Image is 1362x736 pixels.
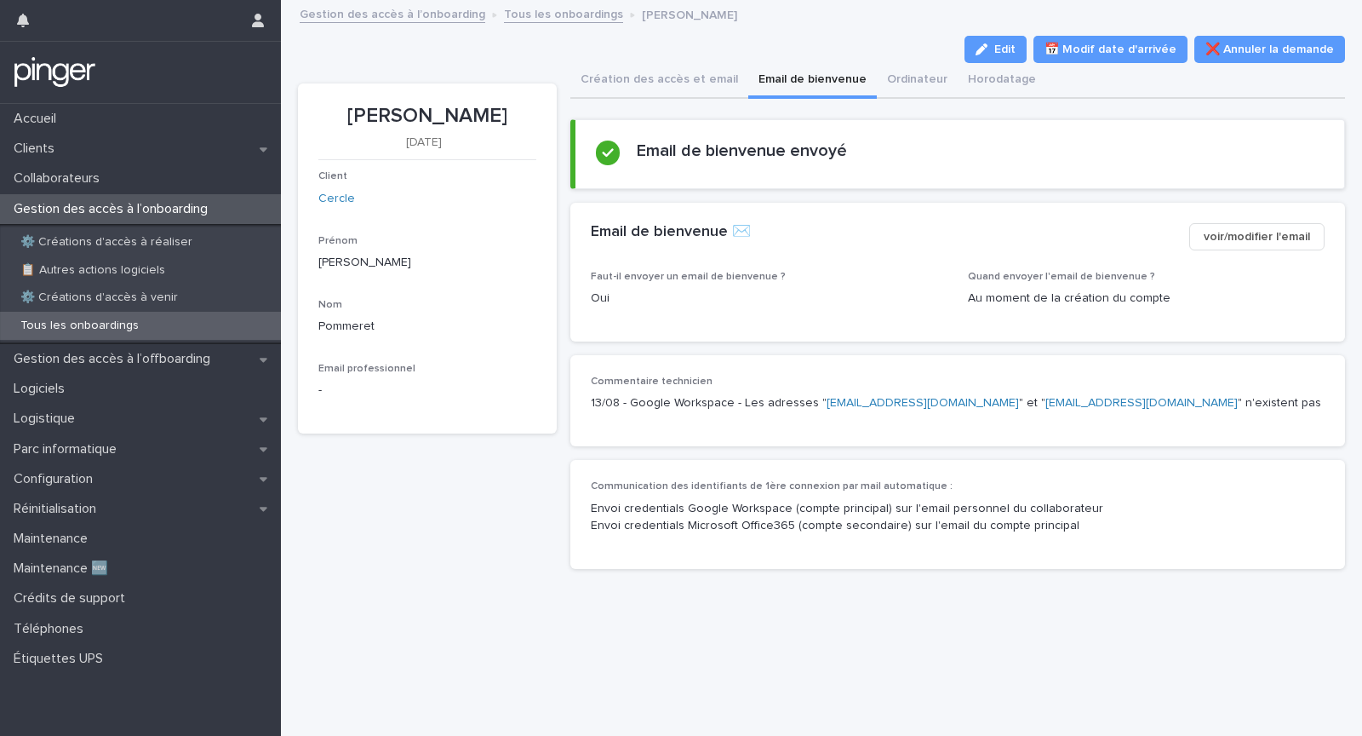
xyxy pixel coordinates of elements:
[637,141,847,161] h2: Email de bienvenue envoyé
[877,63,958,99] button: Ordinateur
[7,170,113,187] p: Collaborateurs
[642,4,737,23] p: [PERSON_NAME]
[591,481,953,492] span: Communication des identifiants de 1ère connexion par mail automatique :
[1045,397,1238,409] a: [EMAIL_ADDRESS][DOMAIN_NAME]
[7,381,78,397] p: Logiciels
[7,351,224,367] p: Gestion des accès à l’offboarding
[1189,223,1325,250] button: voir/modifier l'email
[318,135,529,150] p: [DATE]
[7,141,68,157] p: Clients
[300,3,485,23] a: Gestion des accès à l’onboarding
[7,441,130,457] p: Parc informatique
[7,111,70,127] p: Accueil
[968,272,1155,282] span: Quand envoyer l'email de bienvenue ?
[504,3,623,23] a: Tous les onboardings
[7,235,206,250] p: ⚙️ Créations d'accès à réaliser
[994,43,1016,55] span: Edit
[318,171,347,181] span: Client
[591,272,786,282] span: Faut-il envoyer un email de bienvenue ?
[14,55,96,89] img: mTgBEunGTSyRkCgitkcU
[318,364,415,374] span: Email professionnel
[958,63,1046,99] button: Horodatage
[7,319,152,333] p: Tous les onboardings
[7,531,101,547] p: Maintenance
[1033,36,1187,63] button: 📅 Modif date d'arrivée
[7,290,192,305] p: ⚙️ Créations d'accès à venir
[318,300,342,310] span: Nom
[1194,36,1345,63] button: ❌ Annuler la demande
[7,411,89,427] p: Logistique
[318,382,322,400] p: -
[968,290,1325,308] p: Au moment de la création du compte
[7,621,97,637] p: Téléphones
[7,471,106,487] p: Configuration
[318,254,536,272] p: [PERSON_NAME]
[318,236,358,246] span: Prénom
[591,394,1325,412] p: 13/08 - Google Workspace - Les adresses " " et " " n'existent pas
[7,590,139,607] p: Crédits de support
[1205,41,1334,58] span: ❌ Annuler la demande
[748,63,877,99] button: Email de bienvenue
[7,501,110,517] p: Réinitialisation
[591,290,947,308] p: Oui
[1044,41,1176,58] span: 📅 Modif date d'arrivée
[7,561,122,577] p: Maintenance 🆕
[7,201,221,217] p: Gestion des accès à l’onboarding
[964,36,1027,63] button: Edit
[7,263,179,278] p: 📋 Autres actions logiciels
[570,63,748,99] button: Création des accès et email
[318,104,536,129] p: [PERSON_NAME]
[591,377,712,387] span: Commentaire technicien
[827,397,1019,409] a: [EMAIL_ADDRESS][DOMAIN_NAME]
[591,223,751,242] h2: Email de bienvenue ✉️
[318,190,355,208] a: Cercle
[7,651,117,667] p: Étiquettes UPS
[318,318,536,336] p: Pommeret
[1204,228,1310,245] span: voir/modifier l'email
[591,500,1325,536] p: Envoi credentials Google Workspace (compte principal) sur l'email personnel du collaborateur Envo...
